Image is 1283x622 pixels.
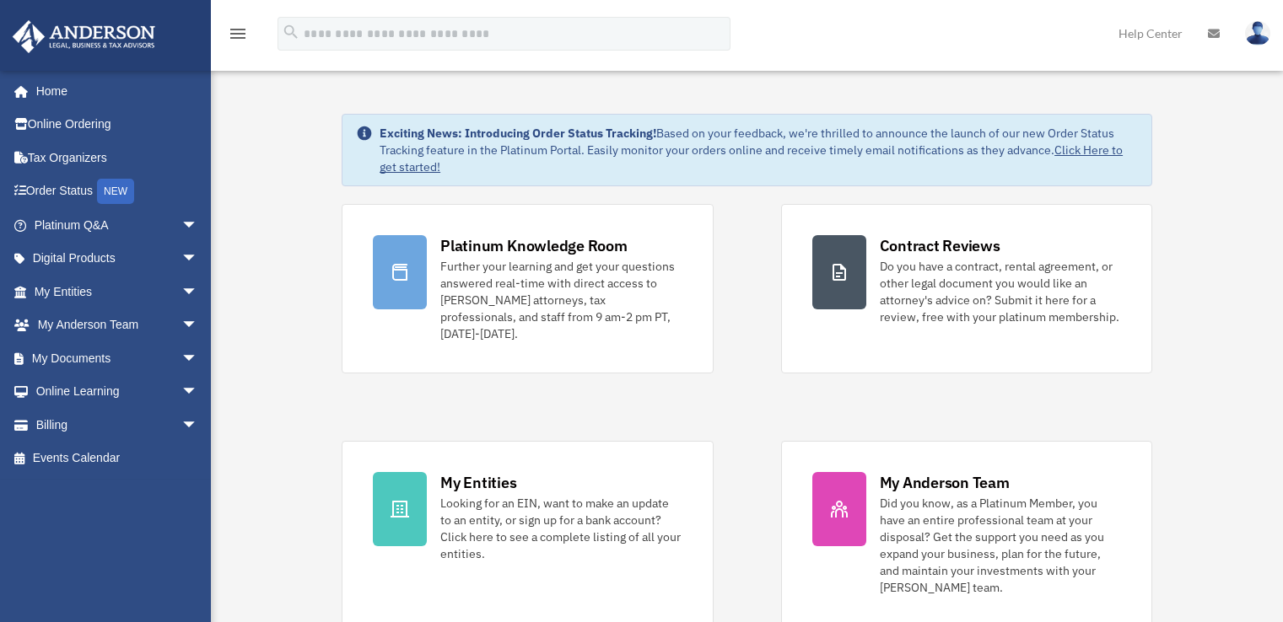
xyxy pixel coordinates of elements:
[1245,21,1270,46] img: User Pic
[12,275,224,308] a: My Entitiesarrow_drop_down
[440,495,682,562] div: Looking for an EIN, want to make an update to an entity, or sign up for a bank account? Click her...
[781,204,1152,373] a: Contract Reviews Do you have a contract, rental agreement, or other legal document you would like...
[380,126,656,141] strong: Exciting News: Introducing Order Status Tracking!
[880,235,1000,256] div: Contract Reviews
[12,208,224,242] a: Platinum Q&Aarrow_drop_down
[228,24,248,44] i: menu
[880,258,1121,325] div: Do you have a contract, rental agreement, or other legal document you would like an attorney's ad...
[12,74,215,108] a: Home
[440,235,628,256] div: Platinum Knowledge Room
[12,108,224,142] a: Online Ordering
[342,204,713,373] a: Platinum Knowledge Room Further your learning and get your questions answered real-time with dire...
[181,208,215,243] span: arrow_drop_down
[181,408,215,442] span: arrow_drop_down
[12,242,224,276] a: Digital Productsarrow_drop_down
[12,141,224,174] a: Tax Organizers
[181,308,215,343] span: arrow_drop_down
[8,20,160,53] img: Anderson Advisors Platinum Portal
[12,174,224,209] a: Order StatusNEW
[181,375,215,410] span: arrow_drop_down
[181,242,215,276] span: arrow_drop_down
[880,472,1010,493] div: My Anderson Team
[380,142,1123,174] a: Click Here to get started!
[12,308,224,342] a: My Anderson Teamarrow_drop_down
[12,341,224,375] a: My Documentsarrow_drop_down
[97,179,134,204] div: NEW
[228,29,248,44] a: menu
[12,408,224,442] a: Billingarrow_drop_down
[12,375,224,409] a: Online Learningarrow_drop_down
[380,125,1138,175] div: Based on your feedback, we're thrilled to announce the launch of our new Order Status Tracking fe...
[282,23,300,41] i: search
[181,275,215,309] span: arrow_drop_down
[181,341,215,376] span: arrow_drop_down
[440,258,682,342] div: Further your learning and get your questions answered real-time with direct access to [PERSON_NAM...
[12,442,224,475] a: Events Calendar
[880,495,1121,596] div: Did you know, as a Platinum Member, you have an entire professional team at your disposal? Get th...
[440,472,516,493] div: My Entities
